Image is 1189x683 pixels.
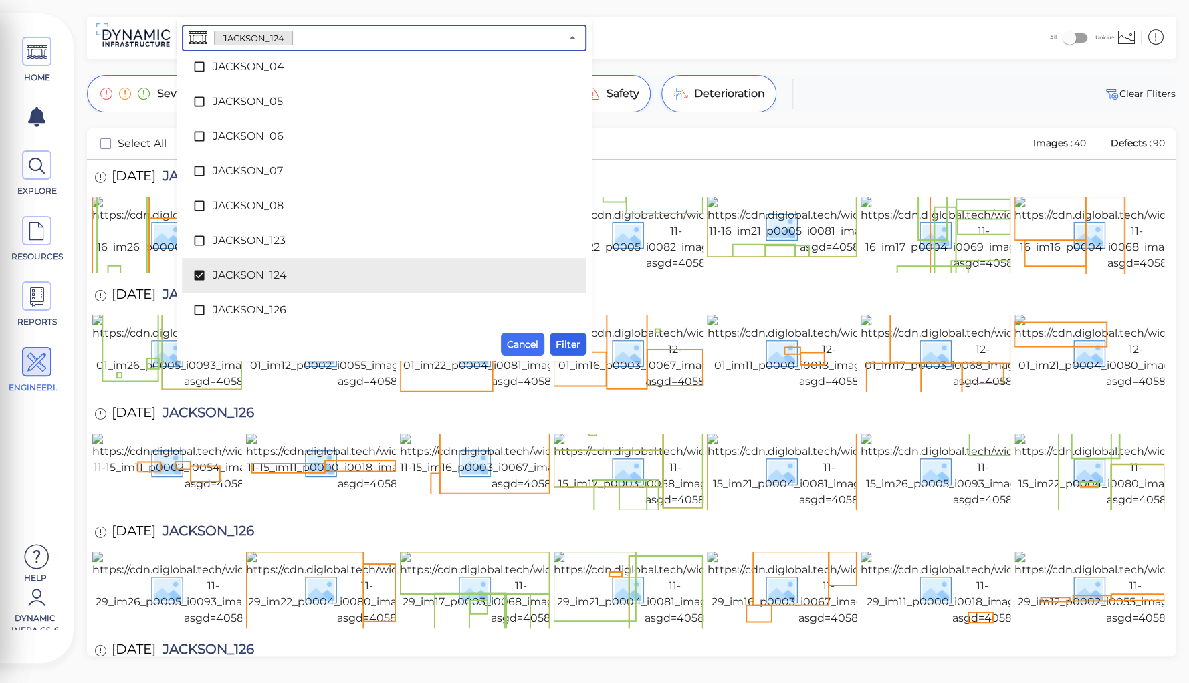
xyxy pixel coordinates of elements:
[400,433,643,492] img: https://cdn.diglobal.tech/width210/4058/2019-11-15_im16_p0003_i0067_image_index_1.png?asgd=4058
[7,612,64,630] span: Dynamic Infra CS-6
[92,315,335,390] img: https://cdn.diglobal.tech/width210/4058/2021-12-01_im26_p0005_i0093_image_index_1.png?asgd=4058
[607,86,639,102] span: Safety
[7,572,64,583] span: Help
[861,551,1103,626] img: https://cdn.diglobal.tech/width210/4058/2017-11-29_im11_p0000_i0018_image_index_1.png?asgd=4058
[9,251,66,263] span: RESOURCES
[156,642,254,660] span: JACKSON_126
[554,433,797,508] img: https://cdn.diglobal.tech/width210/4058/2019-11-15_im17_p0003_i0068_image_index_2.png?asgd=4058
[92,433,336,492] img: https://cdn.diglobal.tech/width210/4058/2019-11-15_im11_p0002_i0054_image_index_1.png?asgd=4058
[112,642,156,660] span: [DATE]
[112,287,156,305] span: [DATE]
[1153,137,1165,149] span: 90
[556,336,580,352] span: Filter
[707,315,950,390] img: https://cdn.diglobal.tech/width210/4058/2021-12-01_im11_p0000_i0018_image_index_1.png?asgd=4058
[213,59,556,75] span: JACKSON_04
[213,94,556,110] span: JACKSON_05
[92,196,337,271] img: https://cdn.diglobal.tech/width210/4058/2023-11-16_im26_p0006_i0094_image_index_1.png?asgd=4058
[156,524,254,542] span: JACKSON_126
[400,551,642,626] img: https://cdn.diglobal.tech/width210/4058/2017-11-29_im17_p0003_i0068_image_index_2.png?asgd=4058
[92,551,334,626] img: https://cdn.diglobal.tech/width210/4058/2017-11-29_im26_p0005_i0093_image_index_1.png?asgd=4058
[9,185,66,197] span: EXPLORE
[112,169,156,187] span: [DATE]
[507,336,538,352] span: Cancel
[554,196,798,271] img: https://cdn.diglobal.tech/width210/4058/2023-11-16_im22_p0005_i0082_image_index_2.png?asgd=4058
[1132,623,1179,673] iframe: Chat
[707,433,950,508] img: https://cdn.diglobal.tech/width210/4058/2019-11-15_im21_p0004_i0081_image_index_2.png?asgd=4058
[861,315,1103,390] img: https://cdn.diglobal.tech/width210/4058/2021-12-01_im17_p0003_i0068_image_index_2.png?asgd=4058
[213,302,556,318] span: JACKSON_126
[112,524,156,542] span: [DATE]
[156,169,254,187] span: JACKSON_126
[554,551,796,626] img: https://cdn.diglobal.tech/width210/4058/2017-11-29_im21_p0004_i0081_image_index_2.png?asgd=4058
[7,37,67,84] a: HOME
[9,72,66,84] span: HOME
[861,433,1104,508] img: https://cdn.diglobal.tech/width210/4058/2019-11-15_im26_p0005_i0093_image_index_1.png?asgd=4058
[157,86,200,102] span: Severity
[156,406,254,424] span: JACKSON_126
[861,196,1105,271] img: https://cdn.diglobal.tech/width210/4058/2023-11-16_im17_p0004_i0069_image_index_2.png?asgd=4058
[7,281,67,328] a: REPORTS
[694,86,765,102] span: Deterioration
[246,551,488,626] img: https://cdn.diglobal.tech/width210/4058/2017-11-29_im22_p0004_i0080_image_index_1.png?asgd=4058
[213,163,556,179] span: JACKSON_07
[707,551,949,626] img: https://cdn.diglobal.tech/width210/4058/2017-11-29_im16_p0003_i0067_image_index_1.png?asgd=4058
[501,333,544,356] button: Cancel
[213,128,556,144] span: JACKSON_06
[118,136,167,152] span: Select All
[707,196,952,255] img: https://cdn.diglobal.tech/width210/4058/2023-11-16_im21_p0005_i0081_image_index_1.png?asgd=4058
[1074,137,1086,149] span: 40
[213,233,556,249] span: JACKSON_123
[7,216,67,263] a: RESOURCES
[1109,137,1153,149] span: Defects :
[554,315,796,390] img: https://cdn.diglobal.tech/width210/4058/2021-12-01_im16_p0003_i0067_image_index_1.png?asgd=4058
[213,198,556,214] span: JACKSON_08
[1050,25,1114,51] div: All Unique
[9,316,66,328] span: REPORTS
[9,382,66,394] span: ENGINEERING
[7,150,67,197] a: EXPLORE
[7,347,67,394] a: ENGINEERING
[563,29,582,47] button: Close
[215,32,292,45] span: JACKSON_124
[246,433,490,492] img: https://cdn.diglobal.tech/width210/4058/2019-11-15_im11_p0000_i0018_image_index_1.png?asgd=4058
[156,287,254,305] span: JACKSON_126
[1032,137,1074,149] span: Images :
[550,333,586,356] button: Filter
[213,267,556,283] span: JACKSON_124
[1103,86,1176,102] button: Clear Fliters
[112,406,156,424] span: [DATE]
